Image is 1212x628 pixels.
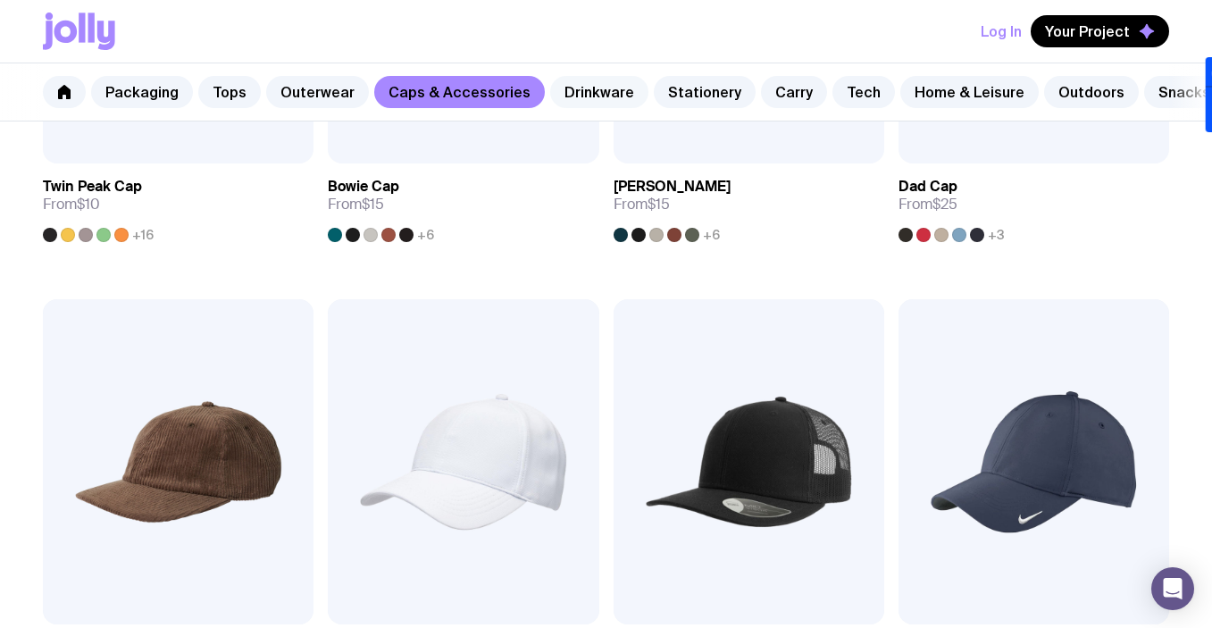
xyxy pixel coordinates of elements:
[648,195,670,214] span: $15
[43,178,142,196] h3: Twin Peak Cap
[266,76,369,108] a: Outerwear
[1045,22,1130,40] span: Your Project
[614,163,884,242] a: [PERSON_NAME]From$15+6
[761,76,827,108] a: Carry
[899,163,1169,242] a: Dad CapFrom$25+3
[417,228,434,242] span: +6
[362,195,384,214] span: $15
[899,178,957,196] h3: Dad Cap
[374,76,545,108] a: Caps & Accessories
[1044,76,1139,108] a: Outdoors
[1031,15,1169,47] button: Your Project
[132,228,154,242] span: +16
[328,196,384,214] span: From
[43,196,100,214] span: From
[550,76,648,108] a: Drinkware
[328,163,598,242] a: Bowie CapFrom$15+6
[614,196,670,214] span: From
[899,196,957,214] span: From
[91,76,193,108] a: Packaging
[1151,567,1194,610] div: Open Intercom Messenger
[900,76,1039,108] a: Home & Leisure
[981,15,1022,47] button: Log In
[932,195,957,214] span: $25
[832,76,895,108] a: Tech
[703,228,720,242] span: +6
[614,178,731,196] h3: [PERSON_NAME]
[77,195,100,214] span: $10
[198,76,261,108] a: Tops
[654,76,756,108] a: Stationery
[328,178,399,196] h3: Bowie Cap
[43,163,313,242] a: Twin Peak CapFrom$10+16
[988,228,1005,242] span: +3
